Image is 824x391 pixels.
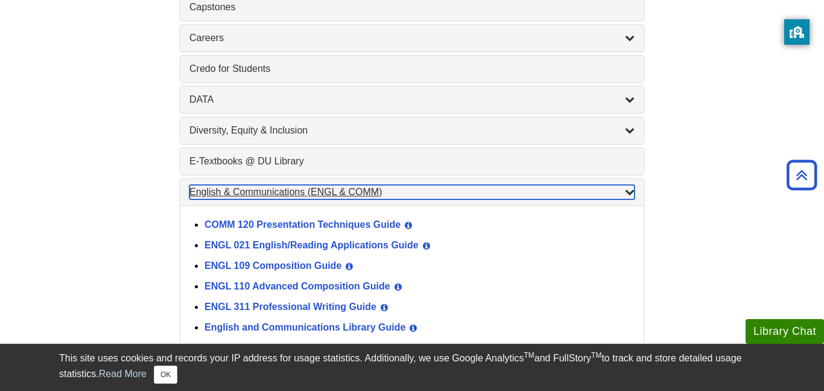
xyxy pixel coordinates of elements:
[189,185,635,199] a: English & Communications (ENGL & COMM)
[189,123,635,138] a: Diversity, Equity & Inclusion
[204,219,401,230] a: COMM 120 Presentation Techniques Guide
[746,319,824,344] button: Library Chat
[59,351,765,384] div: This site uses cookies and records your IP address for usage statistics. Additionally, we use Goo...
[591,351,601,360] sup: TM
[784,19,810,45] button: privacy banner
[204,302,376,312] a: ENGL 311 Professional Writing Guide
[204,260,341,271] a: ENGL 109 Composition Guide
[204,281,390,291] a: ENGL 110 Advanced Composition Guide
[189,62,635,76] a: Credo for Students
[189,154,635,169] a: E-Textbooks @ DU Library
[524,351,534,360] sup: TM
[204,240,419,250] a: ENGL 021 English/Reading Applications Guide
[782,167,821,183] a: Back to Top
[204,322,405,332] a: English and Communications Library Guide
[189,92,635,107] a: DATA
[154,366,177,384] button: Close
[189,31,635,45] a: Careers
[99,369,147,379] a: Read More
